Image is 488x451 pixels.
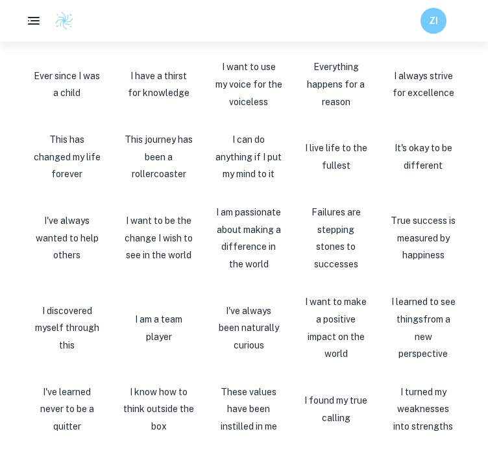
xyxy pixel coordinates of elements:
[123,67,195,102] p: I have a thirst for knowledge
[215,384,282,435] p: These values have been instilled in me
[229,79,282,107] span: r the voiceless
[389,140,457,174] p: It's okay to be different
[123,212,195,264] p: I want to be the change I wish to see in the world
[31,131,103,183] p: This has changed my life forever
[389,212,457,264] p: True success is measured by happiness
[421,8,446,34] button: ZI
[303,140,369,174] p: I live life to the fullest
[389,384,457,435] p: I turned my weaknesses into strengths
[31,384,103,435] p: I've learned never to be a quitter
[31,212,103,264] p: I've always wanted to help others
[426,14,441,28] h6: ZI
[398,314,450,359] span: from a new perspective
[303,392,369,426] p: I found my true calling
[215,58,282,110] p: I want to use my voice fo
[389,67,457,102] p: I always strive for excellence
[303,58,369,110] p: Everything happens for a reason
[123,311,195,345] p: I am a team player
[215,131,282,183] p: I can do anything if I put my mind to it
[303,204,369,273] p: Failures are stepping stones to successes
[31,67,103,102] p: Ever since I was a child
[215,302,282,354] p: I've always been naturally curious
[303,293,369,362] p: I want to make a positive impact on the world
[389,293,457,362] p: I learned to see things
[55,11,74,30] img: Clastify logo
[47,11,74,30] a: Clastify logo
[123,131,195,183] p: This journey has been a rollercoaster
[31,302,103,354] p: I discovered myself through this
[123,384,195,435] p: I know how to think outside the box
[215,204,282,273] p: I am passionate about making a difference in the world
